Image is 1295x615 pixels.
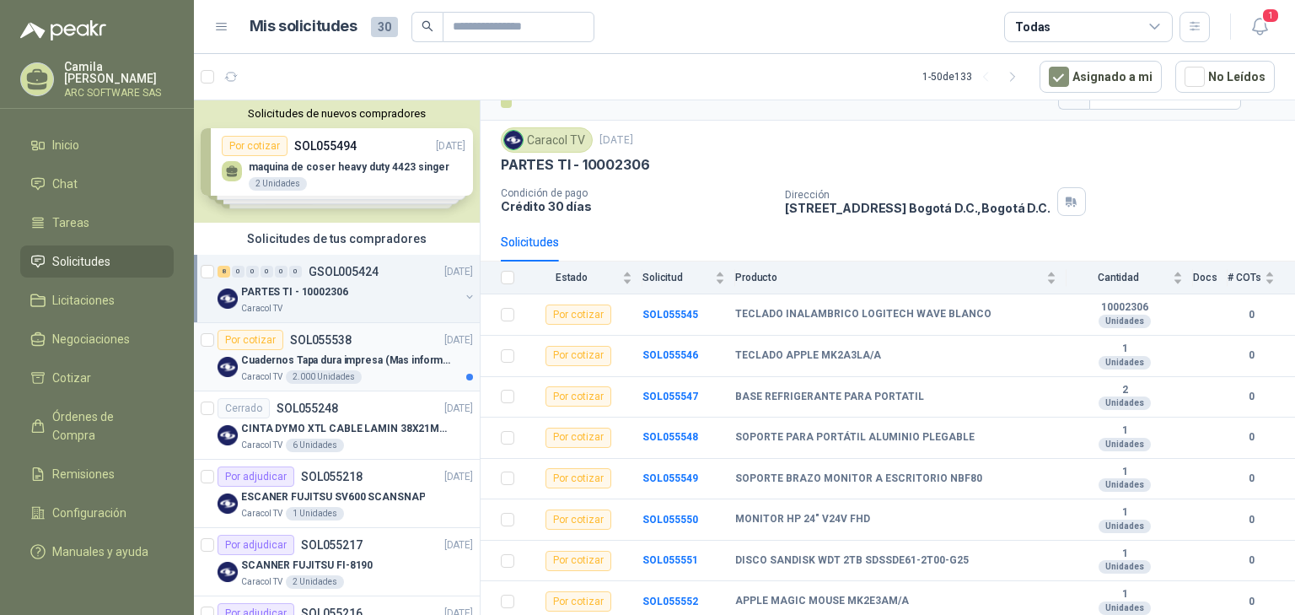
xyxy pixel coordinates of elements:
[545,428,611,448] div: Por cotizar
[286,439,344,452] div: 6 Unidades
[218,266,230,278] div: 8
[1228,429,1275,445] b: 0
[735,431,975,445] b: SOPORTE PARA PORTÁTIL ALUMINIO PLEGABLE
[250,14,357,39] h1: Mis solicitudes
[735,262,1067,294] th: Producto
[444,401,473,417] p: [DATE]
[1067,588,1183,602] b: 1
[1099,520,1151,533] div: Unidades
[1228,553,1275,569] b: 0
[232,266,244,278] div: 0
[642,514,698,526] a: SOL055550
[642,554,698,566] b: SOL055551
[20,458,174,490] a: Remisiones
[1261,8,1280,24] span: 1
[735,513,870,526] b: MONITOR HP 24" V24V FHD
[444,332,473,348] p: [DATE]
[545,591,611,612] div: Por cotizar
[290,334,352,346] p: SOL055538
[1099,438,1151,451] div: Unidades
[642,596,698,607] a: SOL055552
[785,201,1050,215] p: [STREET_ADDRESS] Bogotá D.C. , Bogotá D.C.
[241,302,282,316] p: Caracol TV
[241,575,282,589] p: Caracol TV
[735,472,982,486] b: SOPORTE BRAZO MONITOR A ESCRITORIO NBF80
[545,468,611,488] div: Por cotizar
[545,386,611,407] div: Por cotizar
[20,20,106,40] img: Logo peakr
[286,575,344,589] div: 2 Unidades
[642,272,712,283] span: Solicitud
[1067,548,1183,561] b: 1
[1244,12,1275,42] button: 1
[1015,18,1051,36] div: Todas
[286,370,362,384] div: 2.000 Unidades
[286,507,344,521] div: 1 Unidades
[642,391,698,402] a: SOL055547
[1228,272,1261,283] span: # COTs
[218,330,283,350] div: Por cotizar
[545,346,611,366] div: Por cotizar
[20,284,174,316] a: Licitaciones
[1067,262,1193,294] th: Cantidad
[524,272,619,283] span: Estado
[642,472,698,484] a: SOL055549
[922,63,1026,90] div: 1 - 50 de 133
[1099,602,1151,615] div: Unidades
[20,362,174,394] a: Cotizar
[241,558,373,574] p: SCANNER FUJITSU FI-8190
[246,266,259,278] div: 0
[642,431,698,443] a: SOL055548
[52,407,158,445] span: Órdenes de Compra
[1228,262,1295,294] th: # COTs
[642,309,698,321] b: SOL055545
[52,465,115,483] span: Remisiones
[64,88,174,98] p: ARC SOFTWARE SAS
[1228,594,1275,610] b: 0
[218,425,238,445] img: Company Logo
[194,391,480,460] a: CerradoSOL055248[DATE] Company LogoCINTA DYMO XTL CABLE LAMIN 38X21MMBLANCOCaracol TV6 Unidades
[261,266,273,278] div: 0
[422,20,433,32] span: search
[735,349,881,363] b: TECLADO APPLE MK2A3LA/A
[501,156,649,174] p: PARTES TI - 10002306
[241,353,451,369] p: Cuadernos Tapa dura impresa (Mas informacion en el adjunto)
[194,323,480,391] a: Por cotizarSOL055538[DATE] Company LogoCuadernos Tapa dura impresa (Mas informacion en el adjunto...
[218,562,238,582] img: Company Logo
[735,391,924,404] b: BASE REFRIGERANTE PARA PORTATIL
[218,357,238,377] img: Company Logo
[1099,356,1151,370] div: Unidades
[218,494,238,514] img: Company Logo
[20,129,174,161] a: Inicio
[201,107,473,120] button: Solicitudes de nuevos compradores
[52,369,91,387] span: Cotizar
[1228,389,1275,405] b: 0
[20,168,174,200] a: Chat
[194,223,480,255] div: Solicitudes de tus compradores
[52,175,78,193] span: Chat
[1099,397,1151,410] div: Unidades
[241,507,282,521] p: Caracol TV
[642,349,698,361] a: SOL055546
[20,497,174,529] a: Configuración
[444,264,473,280] p: [DATE]
[735,595,909,608] b: APPLE MAGIC MOUSE MK2E3AM/A
[501,199,771,213] p: Crédito 30 días
[64,61,174,84] p: Camila [PERSON_NAME]
[371,17,398,37] span: 30
[52,252,110,271] span: Solicitudes
[444,469,473,485] p: [DATE]
[1099,560,1151,574] div: Unidades
[241,421,451,437] p: CINTA DYMO XTL CABLE LAMIN 38X21MMBLANCO
[52,291,115,310] span: Licitaciones
[1099,315,1151,328] div: Unidades
[309,266,379,278] p: GSOL005424
[194,100,480,223] div: Solicitudes de nuevos compradoresPor cotizarSOL055494[DATE] maquina de coser heavy duty 4423 sing...
[642,262,735,294] th: Solicitud
[1067,506,1183,520] b: 1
